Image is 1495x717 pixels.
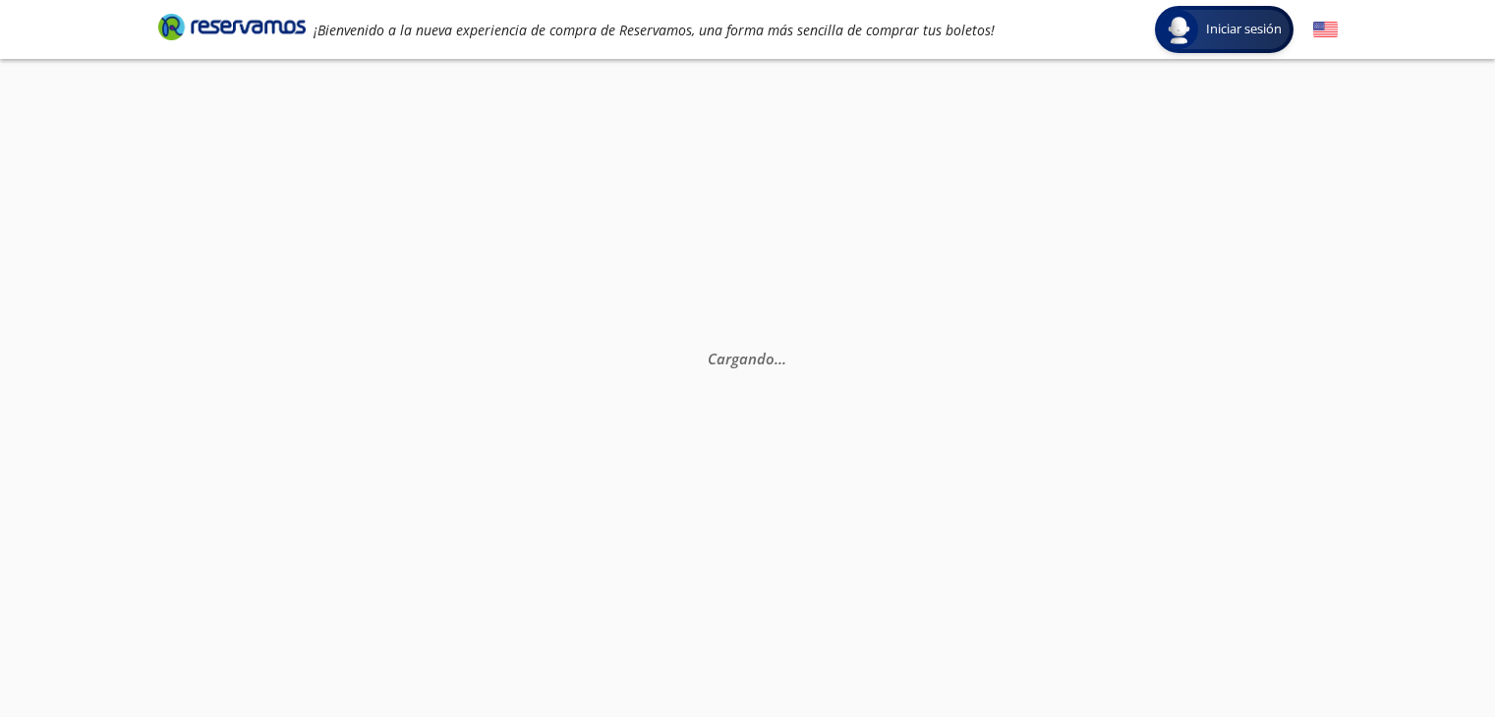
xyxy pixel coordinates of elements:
[158,12,306,47] a: Brand Logo
[775,349,778,368] span: .
[314,21,995,39] em: ¡Bienvenido a la nueva experiencia de compra de Reservamos, una forma más sencilla de comprar tus...
[708,349,786,368] em: Cargando
[1313,18,1338,42] button: English
[1198,20,1290,39] span: Iniciar sesión
[778,349,782,368] span: .
[158,12,306,41] i: Brand Logo
[782,349,786,368] span: .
